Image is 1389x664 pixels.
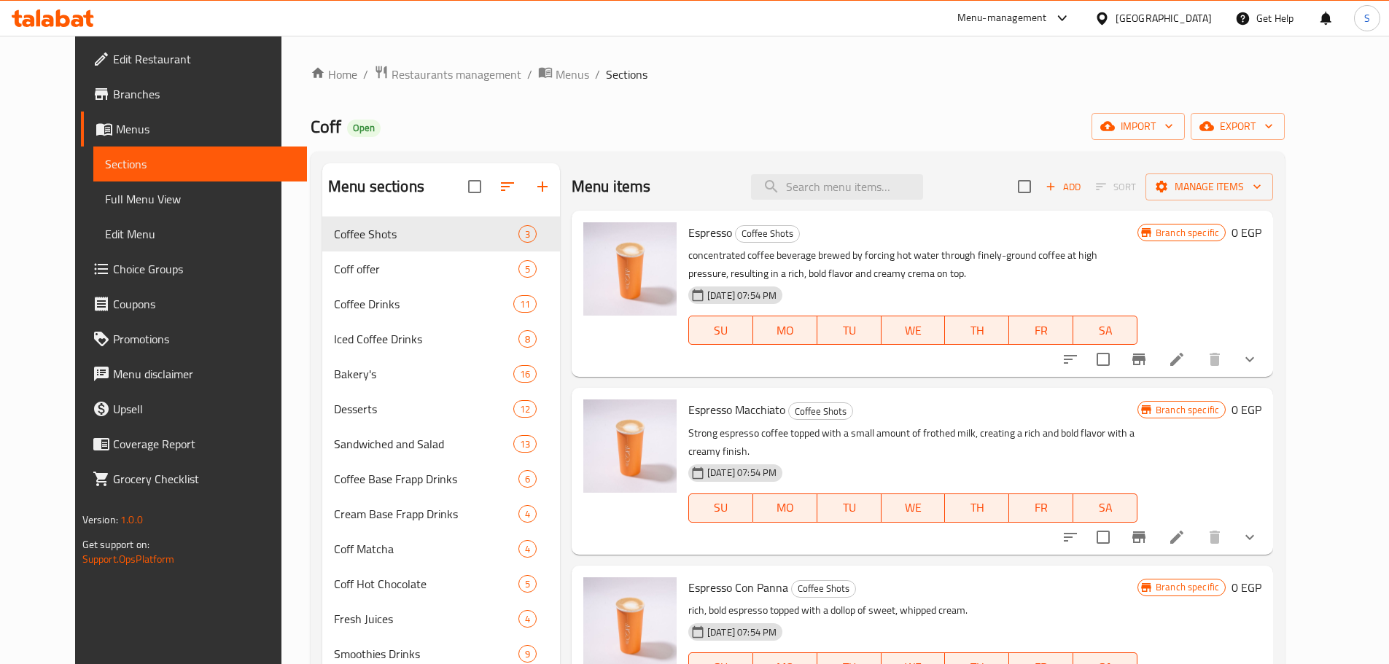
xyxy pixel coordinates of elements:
[518,610,537,628] div: items
[334,400,513,418] span: Desserts
[81,286,307,321] a: Coupons
[945,493,1009,523] button: TH
[753,493,817,523] button: MO
[1150,226,1225,240] span: Branch specific
[688,601,1137,620] p: rich, bold espresso topped with a dollop of sweet, whipped cream.
[1040,176,1086,198] span: Add item
[322,391,560,426] div: Desserts12
[519,507,536,521] span: 4
[518,540,537,558] div: items
[81,461,307,496] a: Grocery Checklist
[595,66,600,83] li: /
[1009,316,1073,345] button: FR
[1150,580,1225,594] span: Branch specific
[1145,173,1273,200] button: Manage items
[322,321,560,356] div: Iced Coffee Drinks8
[1053,342,1088,377] button: sort-choices
[322,216,560,251] div: Coffee Shots3
[334,540,518,558] span: Coff Matcha
[113,330,295,348] span: Promotions
[514,297,536,311] span: 11
[556,66,589,83] span: Menus
[788,402,853,420] div: Coffee Shots
[311,65,1285,84] nav: breadcrumb
[113,470,295,488] span: Grocery Checklist
[1232,222,1261,243] h6: 0 EGP
[113,400,295,418] span: Upsell
[606,66,647,83] span: Sections
[334,435,513,453] div: Sandwiched and Salad
[518,575,537,593] div: items
[334,295,513,313] span: Coffee Drinks
[1009,493,1073,523] button: FR
[1232,577,1261,598] h6: 0 EGP
[1191,113,1285,140] button: export
[688,493,753,523] button: SU
[887,497,940,518] span: WE
[1364,10,1370,26] span: S
[887,320,940,341] span: WE
[120,510,143,529] span: 1.0.0
[347,122,381,134] span: Open
[82,535,149,554] span: Get support on:
[1079,497,1132,518] span: SA
[519,577,536,591] span: 5
[113,365,295,383] span: Menu disclaimer
[688,316,753,345] button: SU
[311,66,357,83] a: Home
[113,260,295,278] span: Choice Groups
[1040,176,1086,198] button: Add
[1168,351,1186,368] a: Edit menu item
[334,365,513,383] div: Bakery's
[334,330,518,348] span: Iced Coffee Drinks
[81,77,307,112] a: Branches
[334,575,518,593] span: Coff Hot Chocolate
[490,169,525,204] span: Sort sections
[957,9,1047,27] div: Menu-management
[1121,520,1156,555] button: Branch-specific-item
[817,493,882,523] button: TU
[1202,117,1273,136] span: export
[322,531,560,566] div: Coff Matcha4
[513,400,537,418] div: items
[322,461,560,496] div: Coffee Base Frapp Drinks6
[538,65,589,84] a: Menus
[513,435,537,453] div: items
[113,295,295,313] span: Coupons
[527,66,532,83] li: /
[334,225,518,243] span: Coffee Shots
[1088,522,1118,552] span: Select to update
[519,262,536,276] span: 5
[701,466,782,480] span: [DATE] 07:54 PM
[334,505,518,523] span: Cream Base Frapp Drinks
[322,566,560,601] div: Coff Hot Chocolate5
[363,66,368,83] li: /
[518,330,537,348] div: items
[789,403,852,420] span: Coffee Shots
[113,50,295,68] span: Edit Restaurant
[1116,10,1212,26] div: [GEOGRAPHIC_DATA]
[1168,528,1186,546] a: Edit menu item
[951,320,1003,341] span: TH
[1088,344,1118,375] span: Select to update
[1197,520,1232,555] button: delete
[81,112,307,147] a: Menus
[519,612,536,626] span: 4
[322,286,560,321] div: Coffee Drinks11
[513,365,537,383] div: items
[823,497,876,518] span: TU
[519,332,536,346] span: 8
[1053,520,1088,555] button: sort-choices
[116,120,295,138] span: Menus
[513,295,537,313] div: items
[1015,497,1067,518] span: FR
[81,251,307,286] a: Choice Groups
[1043,179,1083,195] span: Add
[1079,320,1132,341] span: SA
[93,181,307,216] a: Full Menu View
[701,289,782,302] span: [DATE] 07:54 PM
[328,176,424,198] h2: Menu sections
[688,246,1137,283] p: concentrated coffee beverage brewed by forcing hot water through finely-ground coffee at high pre...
